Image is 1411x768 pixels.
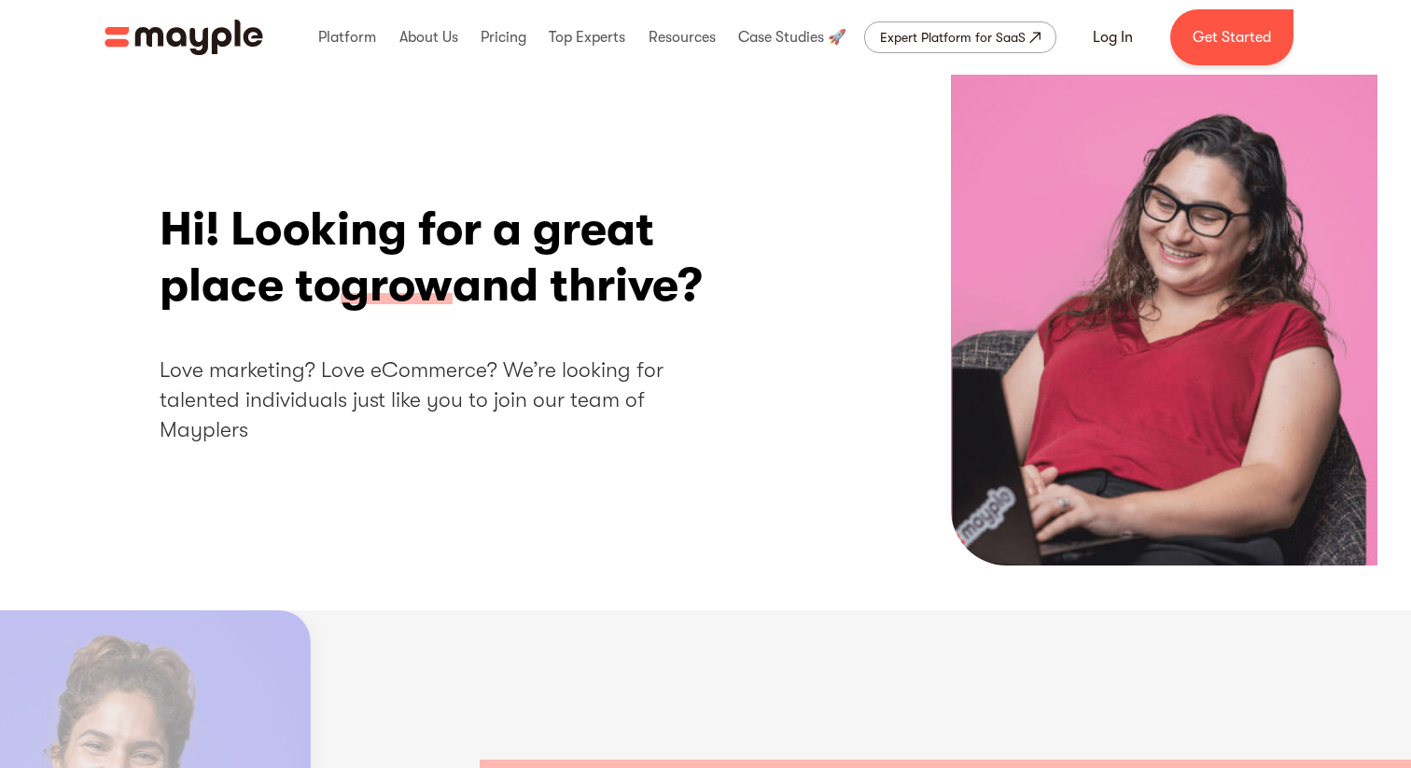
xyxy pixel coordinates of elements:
span: grow [341,258,453,315]
img: Hi! Looking for a great place to grow and thrive? [951,75,1377,566]
h2: Love marketing? Love eCommerce? We’re looking for talented individuals just like you to join our ... [160,356,729,446]
h1: Hi! Looking for a great place to and thrive? [160,202,729,314]
div: Top Experts [544,7,630,67]
div: Platform [314,7,381,67]
img: Mayple logo [105,20,263,55]
div: About Us [395,7,463,67]
a: Get Started [1170,9,1293,65]
div: Expert Platform for SaaS [880,26,1026,49]
div: Resources [644,7,720,67]
a: Log In [1070,15,1155,60]
a: home [105,20,263,55]
a: Expert Platform for SaaS [864,21,1056,53]
div: Pricing [476,7,531,67]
